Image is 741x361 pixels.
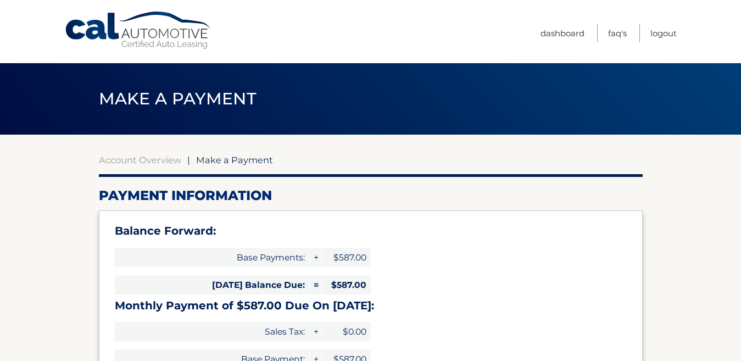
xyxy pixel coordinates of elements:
[650,24,677,42] a: Logout
[321,275,371,295] span: $587.00
[99,187,643,204] h2: Payment Information
[321,248,371,267] span: $587.00
[115,299,627,313] h3: Monthly Payment of $587.00 Due On [DATE]:
[196,154,273,165] span: Make a Payment
[310,322,321,341] span: +
[99,88,257,109] span: Make a Payment
[310,248,321,267] span: +
[115,224,627,238] h3: Balance Forward:
[608,24,627,42] a: FAQ's
[310,275,321,295] span: =
[115,248,309,267] span: Base Payments:
[541,24,584,42] a: Dashboard
[187,154,190,165] span: |
[321,322,371,341] span: $0.00
[115,275,309,295] span: [DATE] Balance Due:
[64,11,213,50] a: Cal Automotive
[115,322,309,341] span: Sales Tax:
[99,154,181,165] a: Account Overview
